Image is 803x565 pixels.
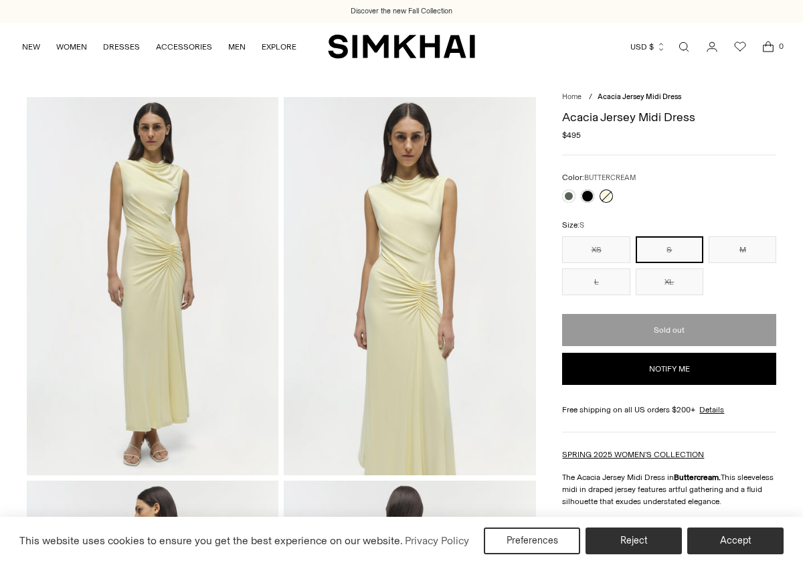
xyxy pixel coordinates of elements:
[775,40,787,52] span: 0
[562,450,704,459] a: SPRING 2025 WOMEN'S COLLECTION
[562,92,582,101] a: Home
[562,404,776,416] div: Free shipping on all US orders $200+
[562,219,584,232] label: Size:
[562,92,776,103] nav: breadcrumbs
[562,171,636,184] label: Color:
[584,173,636,182] span: BUTTERCREAM
[484,528,580,554] button: Preferences
[228,32,246,62] a: MEN
[56,32,87,62] a: WOMEN
[27,97,279,475] img: Acacia Jersey Midi Dress
[562,111,776,123] h1: Acacia Jersey Midi Dress
[562,268,630,295] button: L
[403,531,471,551] a: Privacy Policy (opens in a new tab)
[598,92,681,101] span: Acacia Jersey Midi Dress
[562,353,776,385] button: Notify me
[328,33,475,60] a: SIMKHAI
[562,236,630,263] button: XS
[727,33,753,60] a: Wishlist
[562,129,581,141] span: $495
[630,32,666,62] button: USD $
[709,236,776,263] button: M
[156,32,212,62] a: ACCESSORIES
[755,33,782,60] a: Open cart modal
[562,471,776,507] p: The Acacia Jersey Midi Dress in This sleeveless midi in draped jersey features artful gathering a...
[699,33,725,60] a: Go to the account page
[671,33,697,60] a: Open search modal
[674,473,721,482] strong: Buttercream.
[262,32,296,62] a: EXPLORE
[22,32,40,62] a: NEW
[351,6,452,17] a: Discover the new Fall Collection
[636,268,703,295] button: XL
[579,221,584,230] span: S
[284,97,536,475] img: Acacia Jersey Midi Dress
[699,404,724,416] a: Details
[687,528,784,554] button: Accept
[636,236,703,263] button: S
[589,92,592,103] div: /
[586,528,682,554] button: Reject
[19,534,403,547] span: This website uses cookies to ensure you get the best experience on our website.
[103,32,140,62] a: DRESSES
